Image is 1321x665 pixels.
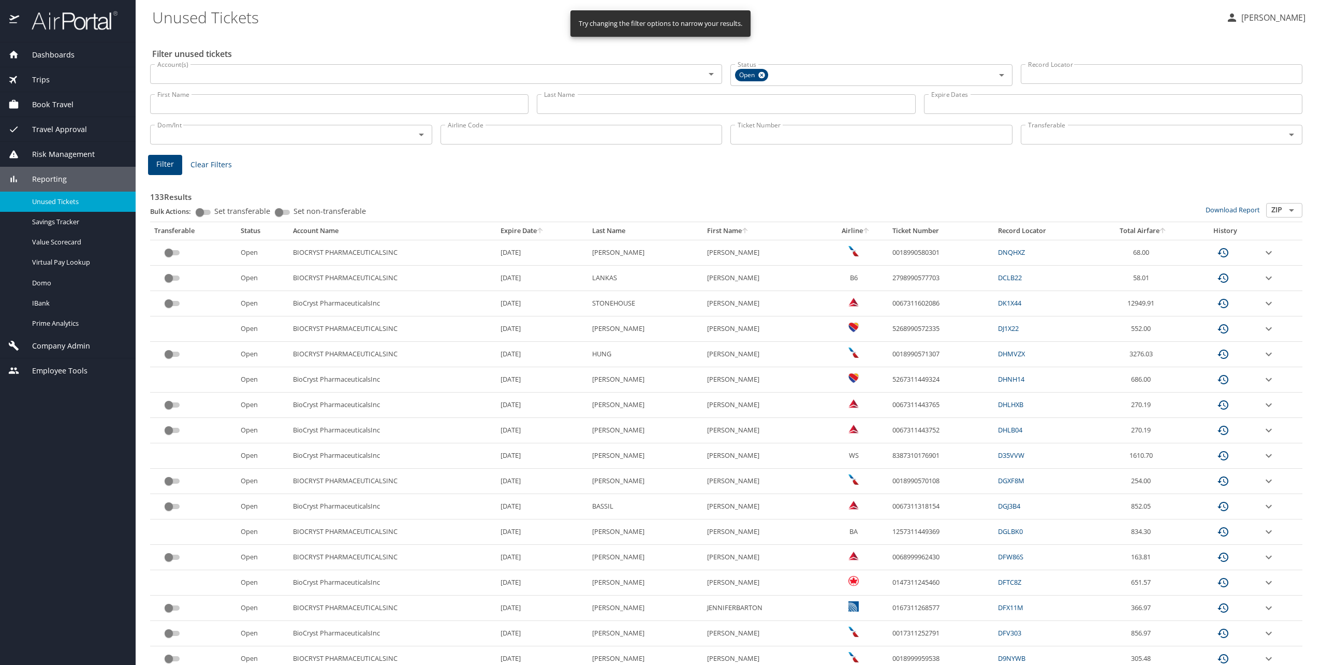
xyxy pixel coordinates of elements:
td: [PERSON_NAME] [588,596,703,621]
button: expand row [1263,399,1275,411]
td: 1257311449369 [888,519,994,545]
td: Open [237,494,289,519]
td: BIOCRYST PHARMACEUTICALSINC [289,266,496,291]
button: expand row [1263,373,1275,386]
td: [DATE] [496,240,588,265]
td: [PERSON_NAME] [588,316,703,342]
td: Open [237,519,289,545]
td: [DATE] [496,519,588,545]
td: 5267311449324 [888,367,994,393]
th: Status [237,222,289,240]
td: 270.19 [1094,418,1192,443]
td: BioCryst PharmaceuticalsInc [289,291,496,316]
td: [PERSON_NAME] [703,367,823,393]
td: BioCryst PharmaceuticalsInc [289,393,496,418]
button: Open [1284,203,1299,218]
a: D9NYWB [998,654,1025,663]
button: Open [1284,127,1299,142]
td: LANKAS [588,266,703,291]
td: 254.00 [1094,469,1192,494]
div: Try changing the filter options to narrow your results. [579,13,742,34]
td: [DATE] [496,393,588,418]
th: Ticket Number [888,222,994,240]
td: [PERSON_NAME] [588,469,703,494]
span: Employee Tools [19,365,87,377]
td: [DATE] [496,418,588,443]
td: [PERSON_NAME] [588,519,703,545]
td: Open [237,570,289,596]
td: [PERSON_NAME] [703,494,823,519]
td: 0068999962430 [888,545,994,570]
td: 68.00 [1094,240,1192,265]
td: BIOCRYST PHARMACEUTICALSINC [289,316,496,342]
td: [DATE] [496,469,588,494]
th: Account Name [289,222,496,240]
td: Open [237,291,289,316]
td: 12949.91 [1094,291,1192,316]
td: JENNIFERBARTON [703,596,823,621]
td: [DATE] [496,443,588,469]
td: Open [237,545,289,570]
td: [PERSON_NAME] [703,469,823,494]
td: [PERSON_NAME] [703,570,823,596]
td: Open [237,418,289,443]
span: Virtual Pay Lookup [32,257,123,267]
td: BioCryst PharmaceuticalsInc [289,494,496,519]
h3: 133 Results [150,185,1302,203]
td: 0067311318154 [888,494,994,519]
td: 0147311245460 [888,570,994,596]
td: 1610.70 [1094,443,1192,469]
img: American Airlines [848,652,859,662]
td: BioCryst PharmaceuticalsInc [289,621,496,646]
td: [DATE] [496,621,588,646]
td: 552.00 [1094,316,1192,342]
td: 0167311268577 [888,596,994,621]
th: First Name [703,222,823,240]
td: [DATE] [496,266,588,291]
img: Delta Airlines [848,398,859,409]
td: BioCryst PharmaceuticalsInc [289,570,496,596]
th: Last Name [588,222,703,240]
td: [PERSON_NAME] [703,316,823,342]
td: [PERSON_NAME] [703,545,823,570]
td: BioCryst PharmaceuticalsInc [289,367,496,393]
td: [PERSON_NAME] [588,393,703,418]
img: Air Canada [848,576,859,586]
td: 5268990572335 [888,316,994,342]
p: Bulk Actions: [150,207,199,216]
td: Open [237,240,289,265]
span: Open [735,70,761,81]
td: Open [237,469,289,494]
span: Travel Approval [19,124,87,135]
button: expand row [1263,297,1275,310]
img: American Airlines [848,246,859,256]
td: 852.05 [1094,494,1192,519]
span: Unused Tickets [32,197,123,207]
a: DFW86S [998,552,1023,561]
img: American Airlines [848,348,859,358]
button: expand row [1263,500,1275,513]
img: icon-airportal.png [9,10,20,31]
td: [DATE] [496,316,588,342]
td: STONEHOUSE [588,291,703,316]
button: expand row [1263,424,1275,437]
button: expand row [1263,272,1275,284]
td: BIOCRYST PHARMACEUTICALSINC [289,342,496,367]
th: Airline [823,222,888,240]
td: [DATE] [496,545,588,570]
button: expand row [1263,475,1275,487]
td: Open [237,266,289,291]
td: [PERSON_NAME] [588,418,703,443]
span: Clear Filters [190,158,232,171]
td: BIOCRYST PHARMACEUTICALSINC [289,596,496,621]
a: DHLHXB [998,400,1023,409]
img: Southwest Airlines [848,322,859,332]
td: BioCryst PharmaceuticalsInc [289,418,496,443]
td: 0017311252791 [888,621,994,646]
td: [PERSON_NAME] [703,621,823,646]
button: sort [742,228,749,235]
td: Open [237,596,289,621]
span: Set transferable [214,208,270,215]
a: DCLB22 [998,273,1022,282]
td: 0067311443752 [888,418,994,443]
